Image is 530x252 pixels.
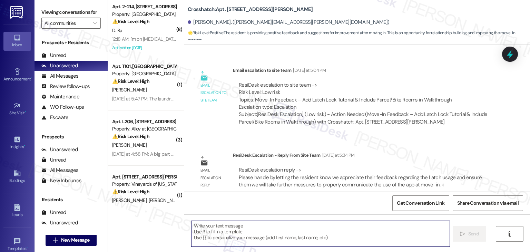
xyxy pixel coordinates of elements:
[200,167,227,189] div: Email escalation reply
[31,76,32,80] span: •
[41,219,78,226] div: Unanswered
[41,72,78,80] div: All Messages
[112,133,149,139] strong: ⚠️ Risk Level: High
[3,134,31,152] a: Insights •
[149,197,183,203] span: [PERSON_NAME]
[460,231,465,237] i: 
[112,87,147,93] span: [PERSON_NAME]
[112,27,122,33] span: D. Ra
[27,245,28,250] span: •
[111,43,177,52] div: Archived on [DATE]
[112,63,176,70] div: Apt. T101, [GEOGRAPHIC_DATA] at [GEOGRAPHIC_DATA]
[112,142,147,148] span: [PERSON_NAME]
[41,177,81,184] div: New Inbounds
[112,181,176,188] div: Property: Vineyards of [US_STATE][GEOGRAPHIC_DATA]
[112,125,176,133] div: Property: Alloy at [GEOGRAPHIC_DATA]
[200,82,227,104] div: Email escalation to site team
[291,67,326,74] div: [DATE] at 5:04 PM
[41,156,66,164] div: Unread
[112,197,149,203] span: [PERSON_NAME]
[112,18,149,25] strong: ⚠️ Risk Level: High
[112,11,176,18] div: Property: [GEOGRAPHIC_DATA]
[35,133,108,140] div: Prospects
[24,143,25,148] span: •
[93,20,97,26] i: 
[3,32,31,50] a: Inbox
[3,167,31,186] a: Buildings
[453,195,523,211] button: Share Conversation via email
[453,226,486,242] button: Send
[41,114,68,121] div: Escalate
[61,236,89,244] span: New Message
[41,83,90,90] div: Review follow-ups
[3,202,31,220] a: Leads
[112,173,176,181] div: Apt. [STREET_ADDRESS][PERSON_NAME]
[457,200,519,207] span: Share Conversation via email
[41,62,78,69] div: Unanswered
[112,118,176,125] div: Apt. L206, [STREET_ADDRESS]
[188,29,530,44] span: : The resident is providing positive feedback and suggestions for improvement after moving in. Th...
[188,30,223,36] strong: 🌟 Risk Level: Positive
[112,3,176,10] div: Apt. 2~214, [STREET_ADDRESS]
[112,78,149,84] strong: ⚠️ Risk Level: High
[41,7,101,18] label: Viewing conversations for
[239,166,482,188] div: ResiDesk escalation reply -> Please handle by letting the resident know we appreciate their feedb...
[233,152,495,161] div: ResiDesk Escalation - Reply From Site Team
[112,70,176,77] div: Property: [GEOGRAPHIC_DATA]
[35,39,108,46] div: Prospects + Residents
[239,81,490,111] div: ResiDesk escalation to site team -> Risk Level: Low risk Topics: Move-In Feedback – Add Latch Loc...
[10,6,24,19] img: ResiDesk Logo
[41,93,79,100] div: Maintenance
[41,52,66,59] div: Unread
[507,231,512,237] i: 
[41,167,78,174] div: All Messages
[239,111,490,126] div: Subject: [ResiDesk Escalation] (Low risk) - Action Needed (Move-In Feedback – Add Latch Lock Tuto...
[3,100,31,118] a: Site Visit •
[392,195,449,211] button: Get Conversation Link
[46,235,97,246] button: New Message
[41,104,84,111] div: WO Follow-ups
[188,6,313,13] b: Crosshatch: Apt. [STREET_ADDRESS][PERSON_NAME]
[397,200,444,207] span: Get Conversation Link
[45,18,90,29] input: All communities
[53,238,58,243] i: 
[233,67,495,76] div: Email escalation to site team
[41,209,66,216] div: Unread
[188,19,389,26] div: [PERSON_NAME]. ([PERSON_NAME][EMAIL_ADDRESS][PERSON_NAME][DOMAIN_NAME])
[321,152,355,159] div: [DATE] at 5:34 PM
[35,196,108,203] div: Residents
[25,109,26,114] span: •
[468,230,479,238] span: Send
[41,146,78,153] div: Unanswered
[112,188,149,195] strong: ⚠️ Risk Level: High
